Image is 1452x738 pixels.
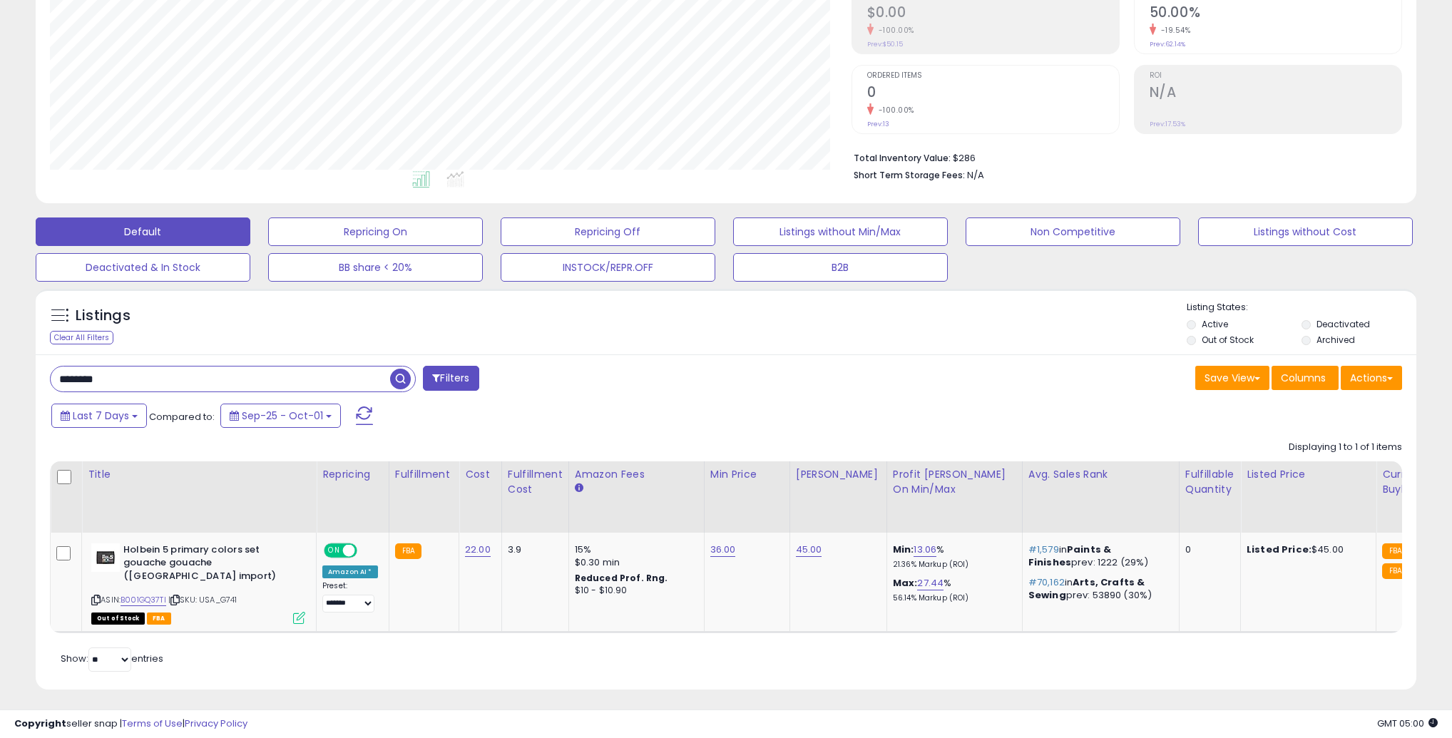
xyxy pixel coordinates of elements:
label: Out of Stock [1202,334,1254,346]
button: Last 7 Days [51,404,147,428]
div: Amazon Fees [575,467,698,482]
button: Listings without Min/Max [733,217,948,246]
label: Deactivated [1316,318,1370,330]
small: -19.54% [1156,25,1191,36]
div: [PERSON_NAME] [796,467,881,482]
img: 3102UaiDQgL._SL40_.jpg [91,543,120,572]
h5: Listings [76,306,131,326]
span: Ordered Items [867,72,1119,80]
b: Listed Price: [1247,543,1312,556]
small: FBA [1382,543,1408,559]
p: Listing States: [1187,301,1416,314]
div: 15% [575,543,693,556]
div: Repricing [322,467,383,482]
span: N/A [967,168,984,182]
div: 0 [1185,543,1229,556]
div: Amazon AI * [322,565,378,578]
p: 21.36% Markup (ROI) [893,560,1011,570]
span: Paints & Finishes [1028,543,1111,569]
span: All listings that are currently out of stock and unavailable for purchase on Amazon [91,613,145,625]
b: Short Term Storage Fees: [854,169,965,181]
span: ROI [1150,72,1401,80]
span: Last 7 Days [73,409,129,423]
span: Columns [1281,371,1326,385]
a: Privacy Policy [185,717,247,730]
small: -100.00% [874,105,914,116]
span: Compared to: [149,410,215,424]
span: Show: entries [61,652,163,665]
b: Min: [893,543,914,556]
button: Deactivated & In Stock [36,253,250,282]
small: FBA [1382,563,1408,579]
span: | SKU: USA_G741 [168,594,237,605]
li: $286 [854,148,1392,165]
span: #70,162 [1028,575,1065,589]
span: FBA [147,613,171,625]
div: Clear All Filters [50,331,113,344]
button: BB share < 20% [268,253,483,282]
div: ASIN: [91,543,305,622]
span: OFF [355,544,378,556]
div: $45.00 [1247,543,1365,556]
a: 22.00 [465,543,491,557]
small: Prev: 62.14% [1150,40,1185,48]
div: Cost [465,467,496,482]
p: in prev: 53890 (30%) [1028,576,1168,602]
strong: Copyright [14,717,66,730]
span: Arts, Crafts & Sewing [1028,575,1145,602]
button: Repricing On [268,217,483,246]
div: $10 - $10.90 [575,585,693,597]
div: Title [88,467,310,482]
b: Total Inventory Value: [854,152,951,164]
div: $0.30 min [575,556,693,569]
div: Min Price [710,467,784,482]
p: 56.14% Markup (ROI) [893,593,1011,603]
small: Prev: 13 [867,120,889,128]
div: Preset: [322,581,378,613]
a: 27.44 [917,576,944,590]
span: Sep-25 - Oct-01 [242,409,323,423]
button: INSTOCK/REPR.OFF [501,253,715,282]
h2: 50.00% [1150,4,1401,24]
label: Active [1202,318,1228,330]
a: B001GQ37TI [121,594,166,606]
a: 36.00 [710,543,736,557]
button: Save View [1195,366,1269,390]
b: Holbein 5 primary colors set gouache gouache ([GEOGRAPHIC_DATA] import) [123,543,297,587]
button: Columns [1272,366,1339,390]
div: Profit [PERSON_NAME] on Min/Max [893,467,1016,497]
b: Max: [893,576,918,590]
div: Fulfillment Cost [508,467,563,497]
p: in prev: 1222 (29%) [1028,543,1168,569]
small: -100.00% [874,25,914,36]
div: % [893,577,1011,603]
div: % [893,543,1011,570]
small: Prev: 17.53% [1150,120,1185,128]
small: Amazon Fees. [575,482,583,495]
h2: $0.00 [867,4,1119,24]
h2: 0 [867,84,1119,103]
button: Filters [423,366,479,391]
button: Actions [1341,366,1402,390]
b: Reduced Prof. Rng. [575,572,668,584]
div: Fulfillable Quantity [1185,467,1234,497]
small: FBA [395,543,421,559]
small: Prev: $50.15 [867,40,903,48]
h2: N/A [1150,84,1401,103]
button: Listings without Cost [1198,217,1413,246]
div: seller snap | | [14,717,247,731]
a: Terms of Use [122,717,183,730]
a: 13.06 [914,543,936,557]
div: 3.9 [508,543,558,556]
div: Avg. Sales Rank [1028,467,1173,482]
div: Listed Price [1247,467,1370,482]
span: 2025-10-9 05:00 GMT [1377,717,1438,730]
div: Displaying 1 to 1 of 1 items [1289,441,1402,454]
button: Non Competitive [966,217,1180,246]
button: B2B [733,253,948,282]
button: Repricing Off [501,217,715,246]
span: ON [325,544,343,556]
a: 45.00 [796,543,822,557]
span: #1,579 [1028,543,1059,556]
div: Fulfillment [395,467,453,482]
